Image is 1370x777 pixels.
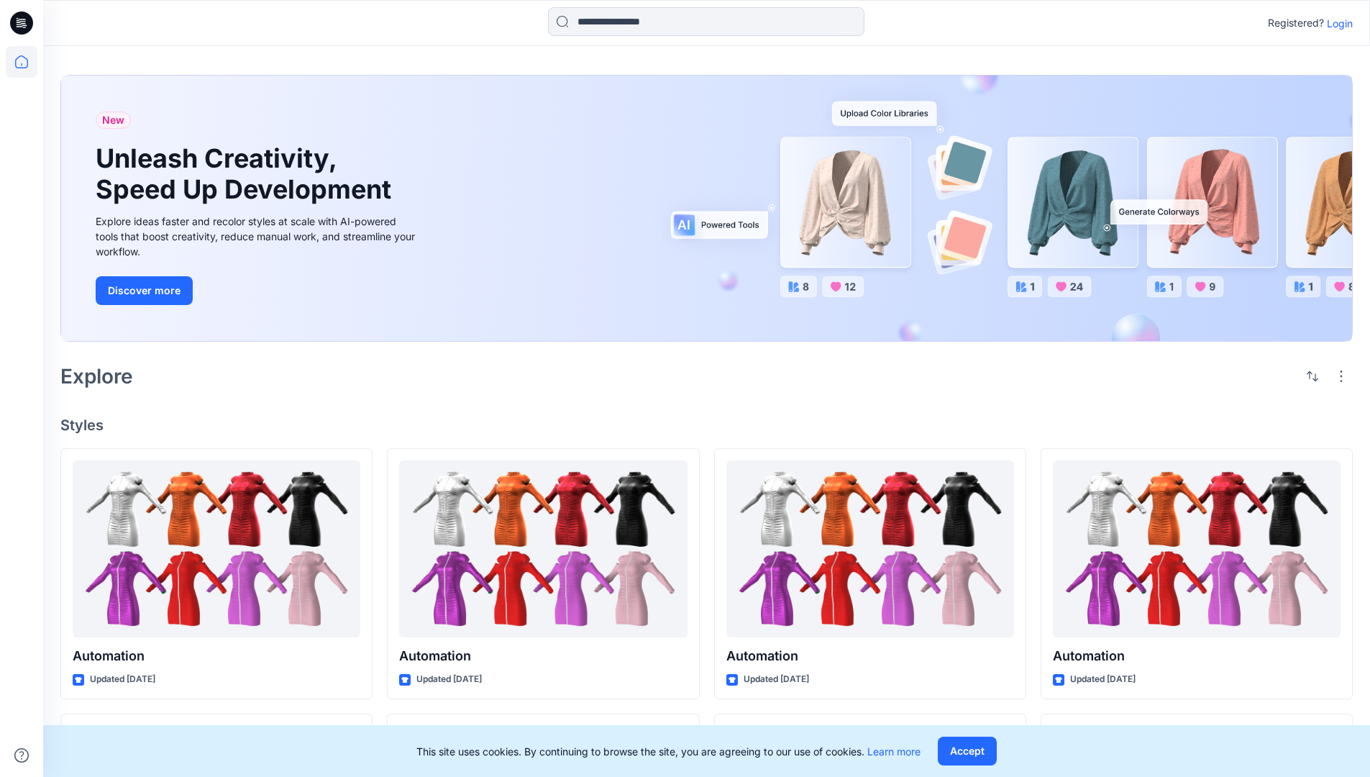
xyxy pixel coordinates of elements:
[60,365,133,388] h2: Explore
[416,744,921,759] p: This site uses cookies. By continuing to browse the site, you are agreeing to our use of cookies.
[416,672,482,687] p: Updated [DATE]
[399,646,687,666] p: Automation
[96,214,419,259] div: Explore ideas faster and recolor styles at scale with AI-powered tools that boost creativity, red...
[867,745,921,758] a: Learn more
[73,460,360,638] a: Automation
[1327,16,1353,31] p: Login
[1053,460,1341,638] a: Automation
[744,672,809,687] p: Updated [DATE]
[1053,646,1341,666] p: Automation
[90,672,155,687] p: Updated [DATE]
[102,112,124,129] span: New
[1268,14,1324,32] p: Registered?
[60,417,1353,434] h4: Styles
[726,460,1014,638] a: Automation
[96,276,419,305] a: Discover more
[726,646,1014,666] p: Automation
[1070,672,1136,687] p: Updated [DATE]
[399,460,687,638] a: Automation
[96,143,398,205] h1: Unleash Creativity, Speed Up Development
[96,276,193,305] button: Discover more
[73,646,360,666] p: Automation
[938,737,997,765] button: Accept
